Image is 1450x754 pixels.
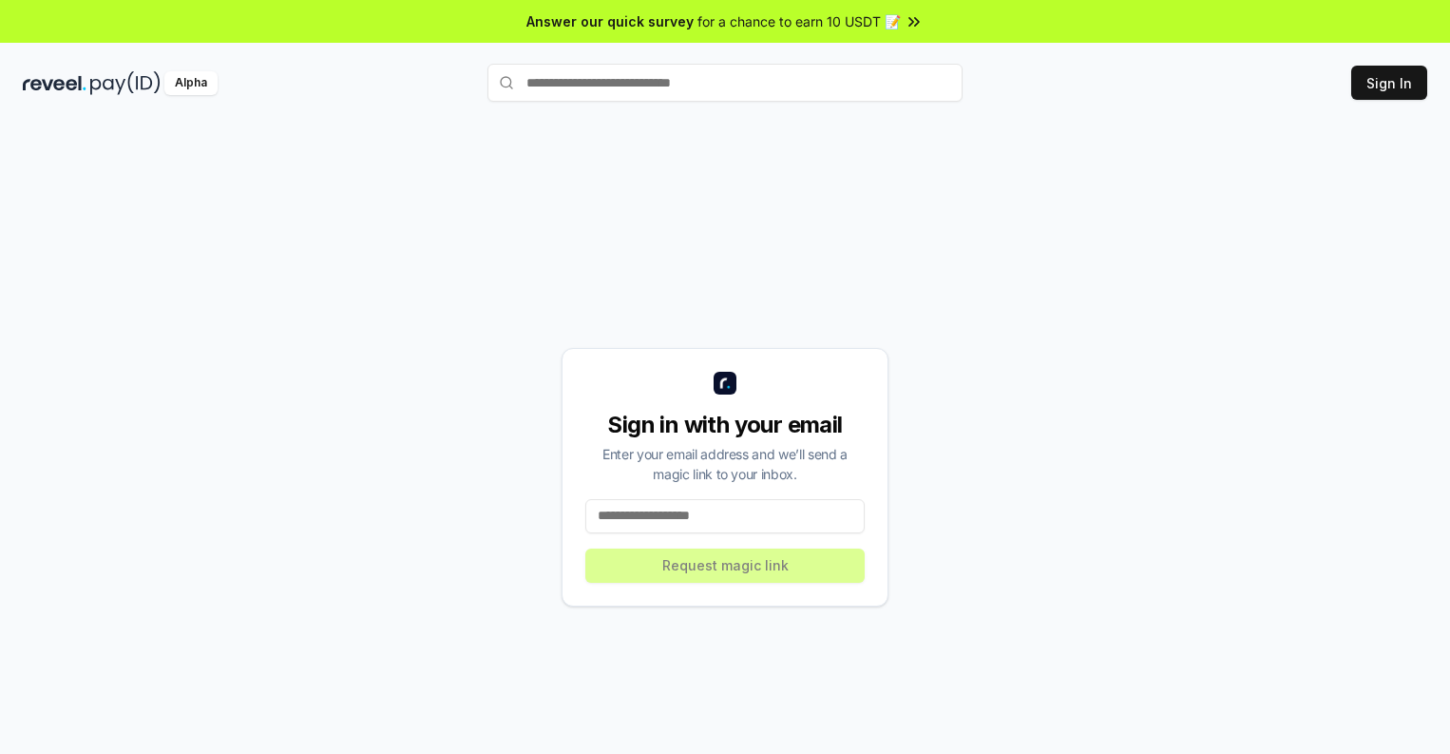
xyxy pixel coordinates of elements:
[714,372,736,395] img: logo_small
[697,11,901,31] span: for a chance to earn 10 USDT 📝
[164,71,218,95] div: Alpha
[1351,66,1427,100] button: Sign In
[585,410,865,440] div: Sign in with your email
[23,71,86,95] img: reveel_dark
[90,71,161,95] img: pay_id
[585,444,865,484] div: Enter your email address and we’ll send a magic link to your inbox.
[526,11,694,31] span: Answer our quick survey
